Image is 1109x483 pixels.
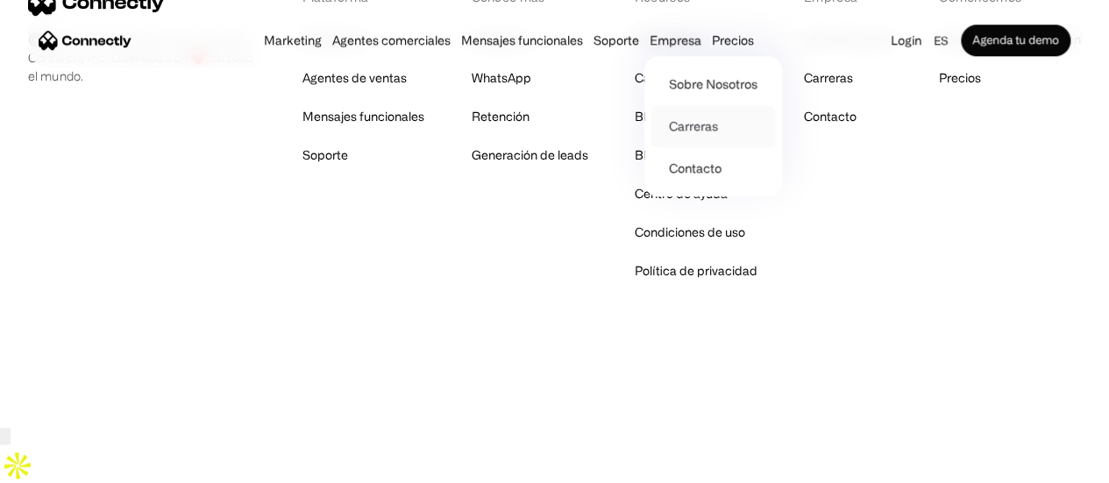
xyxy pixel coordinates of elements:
[471,66,530,90] a: WhatsApp
[635,181,728,206] a: Centro de ayuda
[259,33,327,47] a: Marketing
[939,66,981,90] a: Precios
[635,259,757,283] a: Política de privacidad
[471,104,529,129] a: Retención
[644,28,707,53] div: Empresa
[302,104,424,129] a: Mensajes funcionales
[327,33,456,47] a: Agentes comerciales
[927,28,961,53] div: es
[651,147,775,189] a: Contacto
[635,66,726,90] a: Casos prácticos
[635,220,745,245] a: Condiciones de uso
[885,28,927,53] a: Login
[804,66,853,90] a: Carreras
[707,33,759,47] a: Precios
[651,105,775,147] a: Carreras
[588,33,644,47] a: Soporte
[39,27,132,53] a: home
[635,104,739,129] a: Blog de productos
[456,33,588,47] a: Mensajes funcionales
[651,63,775,105] a: Sobre Nosotros
[961,25,1070,56] a: Agenda tu demo
[302,66,407,90] a: Agentes de ventas
[471,143,587,167] a: Generación de leads
[650,28,701,53] div: Empresa
[934,28,948,53] div: es
[644,53,782,196] nav: Empresa
[804,104,857,129] a: Contacto
[302,143,348,167] a: Soporte
[635,143,705,167] a: Blog técnico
